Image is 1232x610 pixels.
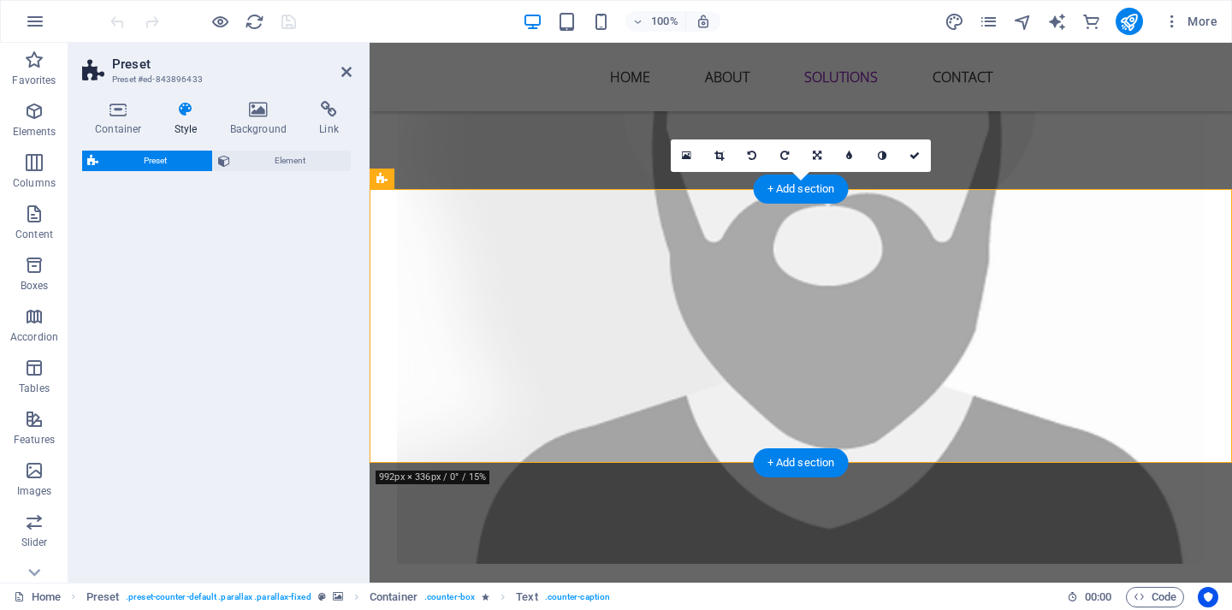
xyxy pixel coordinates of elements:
i: Pages (Ctrl+Alt+S) [979,12,998,32]
a: Select files from the file manager, stock photos, or upload file(s) [671,139,703,172]
a: Greyscale [866,139,898,172]
h6: Session time [1067,587,1112,607]
h6: 100% [651,11,678,32]
i: Commerce [1081,12,1101,32]
i: On resize automatically adjust zoom level to fit chosen device. [696,14,711,29]
h3: Preset #ed-843896433 [112,72,317,87]
p: Favorites [12,74,56,87]
i: Navigator [1013,12,1033,32]
button: Usercentrics [1198,587,1218,607]
span: . counter-box [424,587,475,607]
p: Elements [13,125,56,139]
p: Content [15,228,53,241]
a: Rotate right 90° [768,139,801,172]
a: Blur [833,139,866,172]
span: Element [235,151,346,171]
a: Rotate left 90° [736,139,768,172]
button: reload [244,11,264,32]
button: navigator [1013,11,1034,32]
a: Crop mode [703,139,736,172]
p: Features [14,433,55,447]
button: design [945,11,965,32]
button: commerce [1081,11,1102,32]
i: This element is a customizable preset [318,592,326,601]
span: Click to select. Double-click to edit [370,587,418,607]
div: + Add section [754,448,849,477]
button: Element [213,151,352,171]
h4: Background [217,101,307,137]
p: Tables [19,382,50,395]
button: pages [979,11,999,32]
i: AI Writer [1047,12,1067,32]
button: 100% [625,11,686,32]
a: Confirm ( ⌘ ⏎ ) [898,139,931,172]
span: Click to select. Double-click to edit [86,587,120,607]
i: Publish [1119,12,1139,32]
div: + Add section [754,175,849,204]
h4: Container [82,101,162,137]
span: Preset [104,151,207,171]
button: Code [1126,587,1184,607]
span: Code [1134,587,1176,607]
button: text_generator [1047,11,1068,32]
a: Click to cancel selection. Double-click to open Pages [14,587,61,607]
a: Change orientation [801,139,833,172]
p: Accordion [10,330,58,344]
p: Boxes [21,279,49,293]
button: Preset [82,151,212,171]
span: . counter-caption [545,587,611,607]
span: Click to select. Double-click to edit [516,587,537,607]
i: Design (Ctrl+Alt+Y) [945,12,964,32]
p: Images [17,484,52,498]
button: publish [1116,8,1143,35]
h2: Preset [112,56,352,72]
nav: breadcrumb [86,587,611,607]
span: More [1164,13,1217,30]
p: Columns [13,176,56,190]
i: This element contains a background [333,592,343,601]
i: Element contains an animation [482,592,489,601]
span: 00 00 [1085,587,1111,607]
button: Click here to leave preview mode and continue editing [210,11,230,32]
h4: Link [306,101,352,137]
span: . preset-counter-default .parallax .parallax-fixed [126,587,311,607]
span: : [1097,590,1099,603]
p: Slider [21,536,48,549]
h4: Style [162,101,217,137]
button: More [1157,8,1224,35]
i: Reload page [245,12,264,32]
